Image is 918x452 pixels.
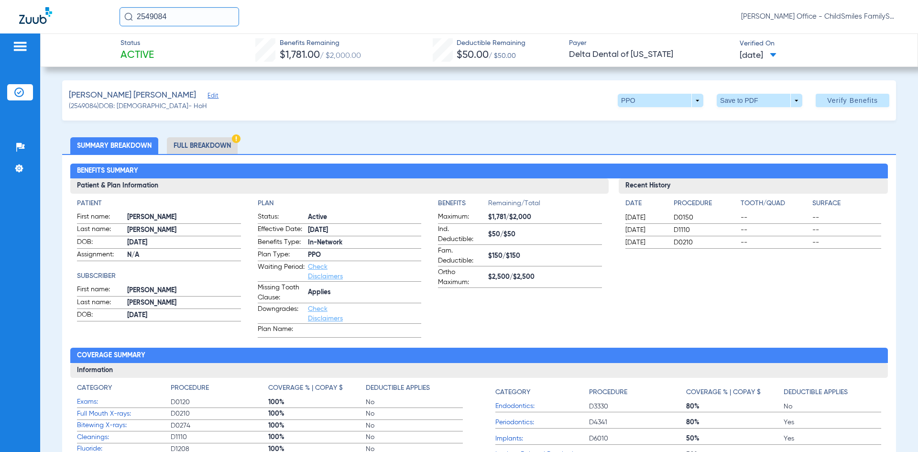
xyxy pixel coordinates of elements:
h4: Deductible Applies [784,387,848,397]
h2: Benefits Summary [70,164,887,179]
span: Effective Date: [258,224,305,236]
span: 80% [686,418,784,427]
h3: Patient & Plan Information [70,178,608,194]
span: In-Network [308,238,421,248]
span: Last name: [77,224,124,236]
h4: Procedure [674,198,737,209]
span: Status [120,38,154,48]
span: First name: [77,212,124,223]
span: $1,781/$2,000 [488,212,601,222]
span: [DATE] [308,225,421,235]
h4: Coverage % | Copay $ [268,383,343,393]
h4: Date [625,198,666,209]
span: Maximum: [438,212,485,223]
span: 80% [686,402,784,411]
app-breakdown-title: Date [625,198,666,212]
span: Full Mouth X-rays: [77,409,171,419]
span: PPO [308,250,421,260]
app-breakdown-title: Deductible Applies [784,383,881,401]
span: Verify Benefits [827,97,878,104]
app-breakdown-title: Tooth/Quad [741,198,809,212]
span: $50/$50 [488,230,601,240]
span: [PERSON_NAME] [127,286,240,296]
img: Zuub Logo [19,7,52,24]
h4: Benefits [438,198,488,209]
span: [DATE] [625,225,666,235]
span: Assignment: [77,250,124,261]
span: Cleanings: [77,432,171,442]
h4: Procedure [589,387,627,397]
span: -- [812,225,881,235]
app-breakdown-title: Surface [812,198,881,212]
app-breakdown-title: Category [495,383,589,401]
span: DOB: [77,310,124,321]
h4: Patient [77,198,240,209]
img: hamburger-icon [12,41,28,52]
span: Endodontics: [495,401,589,411]
app-breakdown-title: Coverage % | Copay $ [268,383,366,397]
span: [DATE] [127,310,240,320]
span: / $2,000.00 [320,52,361,60]
span: D0274 [171,421,268,430]
span: (2549084) DOB: [DEMOGRAPHIC_DATA] - HoH [69,101,207,111]
span: 100% [268,421,366,430]
span: No [366,432,463,442]
span: Missing Tooth Clause: [258,283,305,303]
span: [PERSON_NAME] [127,225,240,235]
button: Verify Benefits [816,94,889,107]
span: Downgrades: [258,304,305,323]
app-breakdown-title: Coverage % | Copay $ [686,383,784,401]
app-breakdown-title: Category [77,383,171,397]
span: Bitewing X-rays: [77,420,171,430]
li: Full Breakdown [167,137,238,154]
span: [PERSON_NAME] Office - ChildSmiles FamilySmiles - [PERSON_NAME] Dental Professional Association -... [741,12,899,22]
span: 50% [686,434,784,443]
h4: Procedure [171,383,209,393]
span: Delta Dental of [US_STATE] [569,49,732,61]
span: -- [741,225,809,235]
span: 100% [268,409,366,419]
span: DOB: [77,237,124,249]
input: Search for patients [120,7,239,26]
span: Status: [258,212,305,223]
span: Ortho Maximum: [438,267,485,287]
h4: Subscriber [77,271,240,281]
span: 100% [268,397,366,407]
span: $2,500/$2,500 [488,272,601,282]
h4: Surface [812,198,881,209]
span: D0210 [674,238,737,247]
span: First name: [77,285,124,296]
span: No [366,409,463,419]
li: Summary Breakdown [70,137,158,154]
span: Yes [784,418,881,427]
span: Benefits Remaining [280,38,361,48]
span: No [366,421,463,430]
h3: Information [70,363,887,378]
span: Payer [569,38,732,48]
iframe: Chat Widget [870,406,918,452]
span: Plan Name: [258,324,305,337]
span: [DATE] [625,213,666,222]
span: Ind. Deductible: [438,224,485,244]
span: No [784,402,881,411]
h4: Plan [258,198,421,209]
button: PPO [618,94,703,107]
button: Save to PDF [717,94,802,107]
app-breakdown-title: Procedure [674,198,737,212]
span: D4341 [589,418,687,427]
span: $50.00 [457,50,489,60]
span: [DATE] [625,238,666,247]
span: D3330 [589,402,687,411]
h4: Deductible Applies [366,383,430,393]
span: Fam. Deductible: [438,246,485,266]
app-breakdown-title: Procedure [589,383,687,401]
span: Active [120,49,154,62]
span: Active [308,212,421,222]
span: -- [741,213,809,222]
span: [DATE] [740,50,776,62]
span: -- [812,213,881,222]
span: D0210 [171,409,268,419]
